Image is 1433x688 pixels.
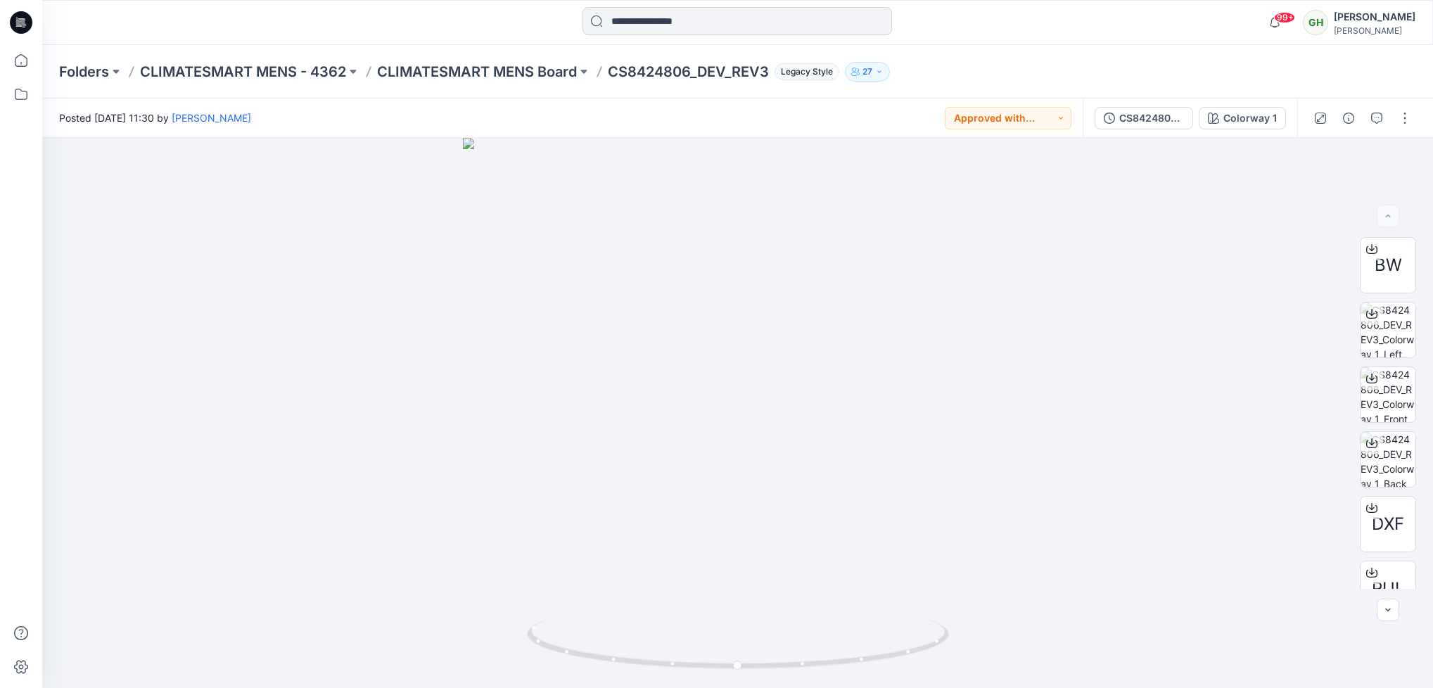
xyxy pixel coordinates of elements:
a: CLIMATESMART MENS - 4362 [140,62,346,82]
button: Details [1337,107,1360,129]
a: Folders [59,62,109,82]
span: Legacy Style [775,63,839,80]
div: [PERSON_NAME] [1334,8,1415,25]
button: Colorway 1 [1199,107,1286,129]
img: CS8424806_DEV_REV3_Colorway 1_Left [1361,302,1415,357]
button: 27 [845,62,890,82]
img: CS8424806_DEV_REV3_Colorway 1_Back [1361,432,1415,487]
span: BW [1375,253,1402,278]
span: RUL [1372,576,1405,601]
img: CS8424806_DEV_REV3_Colorway 1_Front [1361,367,1415,422]
div: Colorway 1 [1223,110,1277,126]
p: CS8424806_DEV_REV3 [608,62,769,82]
span: Posted [DATE] 11:30 by [59,110,251,125]
a: [PERSON_NAME] [172,112,251,124]
span: DXF [1372,511,1404,537]
div: CS8424806_DEV_REV3 [1119,110,1184,126]
div: GH [1303,10,1328,35]
p: 27 [862,64,872,79]
a: CLIMATESMART MENS Board [377,62,577,82]
div: [PERSON_NAME] [1334,25,1415,36]
span: 99+ [1274,12,1295,23]
button: CS8424806_DEV_REV3 [1095,107,1193,129]
button: Legacy Style [769,62,839,82]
